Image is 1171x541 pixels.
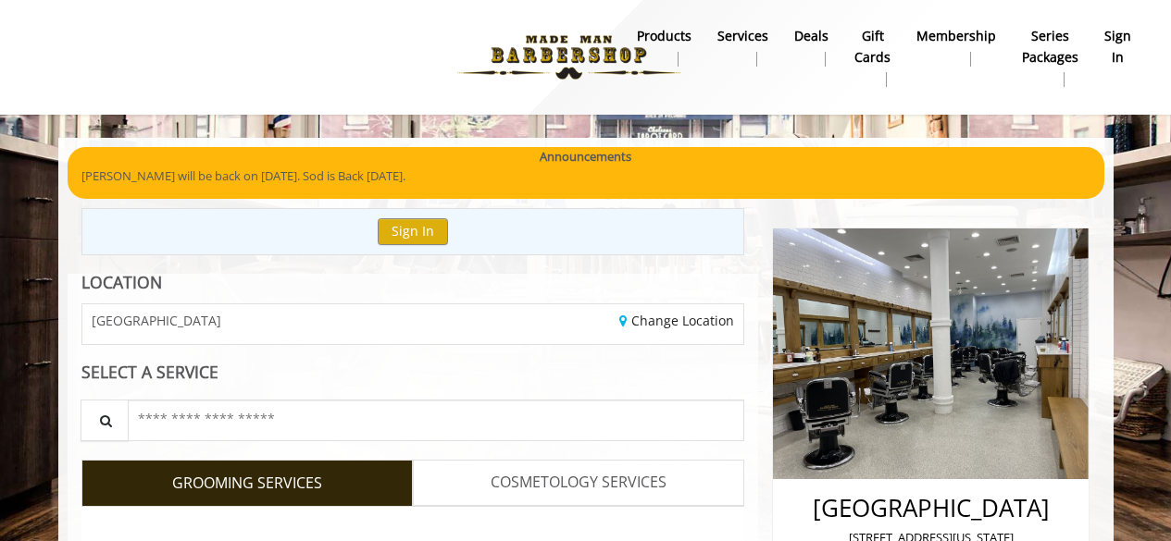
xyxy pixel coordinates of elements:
a: Gift cardsgift cards [841,23,903,92]
button: Service Search [81,400,129,441]
a: ServicesServices [704,23,781,71]
b: Services [717,26,768,46]
a: MembershipMembership [903,23,1009,71]
a: DealsDeals [781,23,841,71]
b: LOCATION [81,271,162,293]
h2: [GEOGRAPHIC_DATA] [793,495,1068,522]
div: SELECT A SERVICE [81,363,745,381]
a: Change Location [619,312,734,329]
b: Membership [916,26,996,46]
b: sign in [1104,26,1131,68]
span: COSMETOLOGY SERVICES [491,471,666,495]
b: products [637,26,691,46]
p: [PERSON_NAME] will be back on [DATE]. Sod is Back [DATE]. [81,166,1090,186]
b: Series packages [1022,26,1078,68]
b: gift cards [854,26,891,68]
img: Made Man Barbershop logo [442,6,696,108]
a: Series packagesSeries packages [1009,23,1091,92]
a: Productsproducts [624,23,704,71]
b: Announcements [540,147,631,166]
button: Sign In [378,218,448,245]
span: [GEOGRAPHIC_DATA] [92,314,221,327]
span: GROOMING SERVICES [172,472,322,496]
a: sign insign in [1091,23,1144,71]
b: Deals [794,26,828,46]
